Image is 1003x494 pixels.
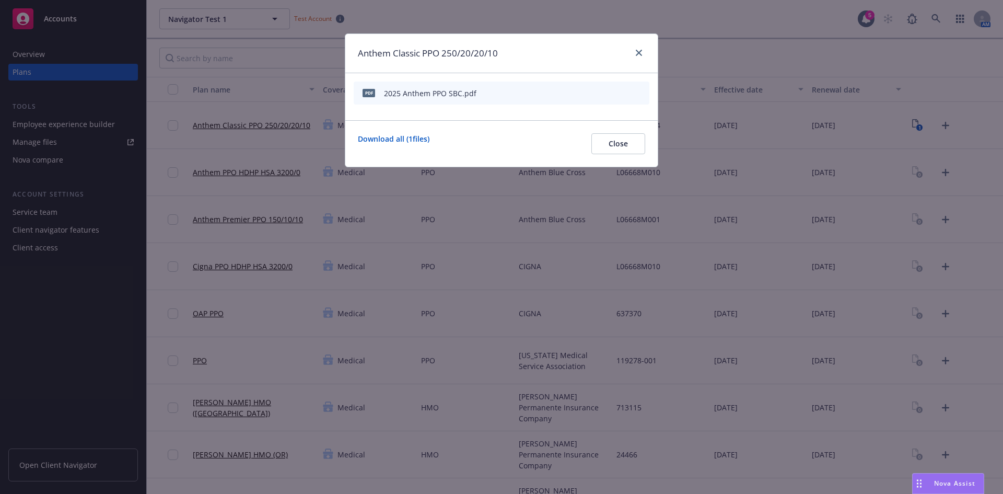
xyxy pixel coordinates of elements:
a: Download all ( 1 files) [358,133,429,154]
span: Nova Assist [934,479,975,488]
div: 2025 Anthem PPO SBC.pdf [384,88,476,99]
h1: Anthem Classic PPO 250/20/20/10 [358,47,498,60]
button: download file [602,88,611,99]
div: Drag to move [913,474,926,493]
button: Close [591,133,645,154]
button: preview file [619,88,628,99]
span: pdf [363,89,375,97]
span: Close [609,139,628,148]
a: close [633,47,645,59]
button: archive file [637,88,645,99]
button: Nova Assist [912,473,984,494]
